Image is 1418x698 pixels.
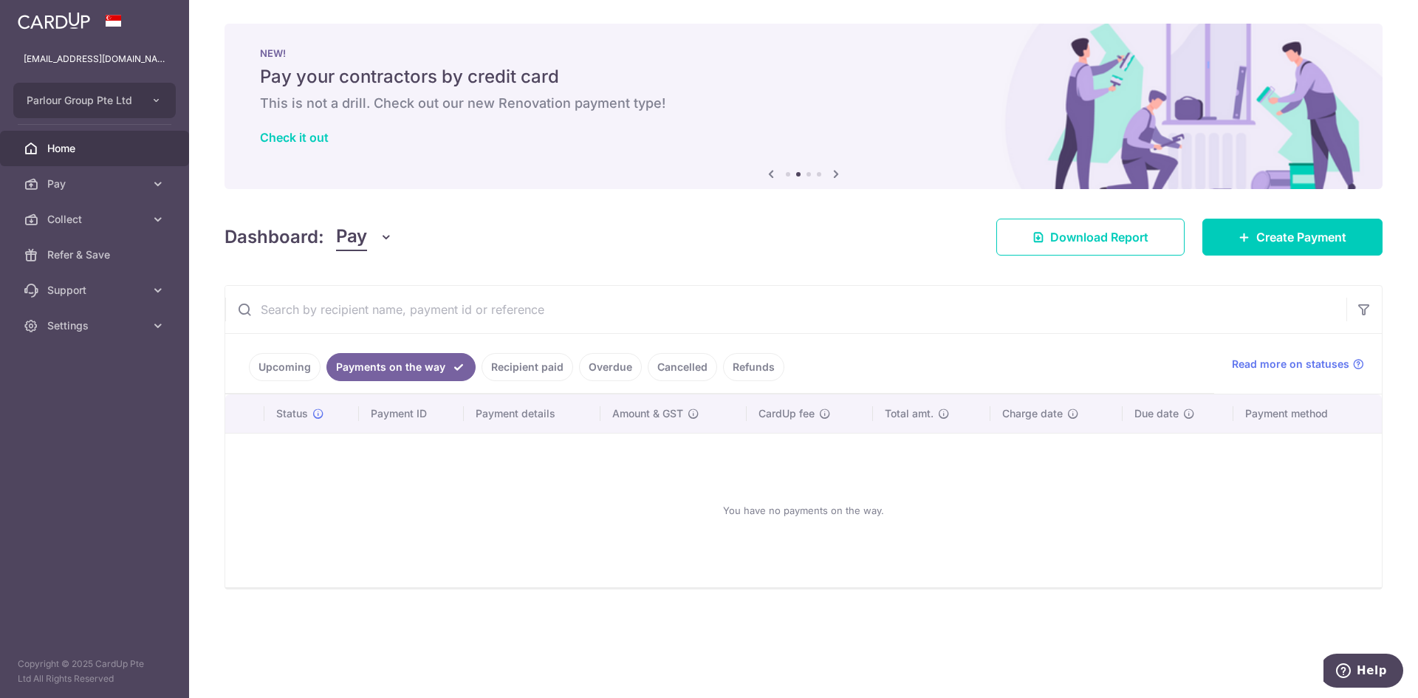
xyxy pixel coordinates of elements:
[249,353,321,381] a: Upcoming
[579,353,642,381] a: Overdue
[13,83,176,118] button: Parlour Group Pte Ltd
[1323,654,1403,691] iframe: Opens a widget where you can find more information
[1002,406,1063,421] span: Charge date
[1232,357,1364,372] a: Read more on statuses
[723,353,784,381] a: Refunds
[1233,394,1382,433] th: Payment method
[47,212,145,227] span: Collect
[326,353,476,381] a: Payments on the way
[24,52,165,66] p: [EMAIL_ADDRESS][DOMAIN_NAME]
[260,65,1347,89] h5: Pay your contractors by credit card
[336,223,393,251] button: Pay
[885,406,934,421] span: Total amt.
[27,93,136,108] span: Parlour Group Pte Ltd
[336,223,367,251] span: Pay
[260,47,1347,59] p: NEW!
[1050,228,1148,246] span: Download Report
[243,445,1364,575] div: You have no payments on the way.
[482,353,573,381] a: Recipient paid
[758,406,815,421] span: CardUp fee
[1134,406,1179,421] span: Due date
[47,141,145,156] span: Home
[996,219,1185,256] a: Download Report
[1232,357,1349,372] span: Read more on statuses
[359,394,464,433] th: Payment ID
[260,130,329,145] a: Check it out
[260,95,1347,112] h6: This is not a drill. Check out our new Renovation payment type!
[47,283,145,298] span: Support
[47,318,145,333] span: Settings
[648,353,717,381] a: Cancelled
[47,177,145,191] span: Pay
[18,12,90,30] img: CardUp
[464,394,600,433] th: Payment details
[1256,228,1346,246] span: Create Payment
[225,24,1383,189] img: Renovation banner
[1202,219,1383,256] a: Create Payment
[276,406,308,421] span: Status
[225,286,1346,333] input: Search by recipient name, payment id or reference
[612,406,683,421] span: Amount & GST
[47,247,145,262] span: Refer & Save
[225,224,324,250] h4: Dashboard:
